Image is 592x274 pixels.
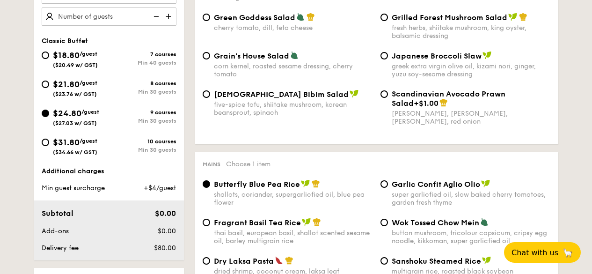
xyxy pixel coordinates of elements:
input: Butterfly Blue Pea Riceshallots, coriander, supergarlicfied oil, blue pea flower [203,180,210,188]
img: icon-chef-hat.a58ddaea.svg [285,256,293,265]
button: Chat with us🦙 [504,242,581,263]
input: Number of guests [42,7,176,26]
input: Wok Tossed Chow Meinbutton mushroom, tricolour capsicum, cripsy egg noodle, kikkoman, super garli... [380,219,388,226]
img: icon-vegan.f8ff3823.svg [482,51,492,59]
span: Green Goddess Salad [214,13,295,22]
div: 10 courses [109,138,176,145]
span: Classic Buffet [42,37,88,45]
img: icon-vegan.f8ff3823.svg [350,89,359,98]
span: Subtotal [42,209,73,218]
input: Fragrant Basil Tea Ricethai basil, european basil, shallot scented sesame oil, barley multigrain ... [203,219,210,226]
div: 8 courses [109,80,176,87]
span: ($23.76 w/ GST) [53,91,97,97]
img: icon-vegetarian.fe4039eb.svg [290,51,299,59]
span: [DEMOGRAPHIC_DATA] Bibim Salad [214,90,349,99]
input: Grain's House Saladcorn kernel, roasted sesame dressing, cherry tomato [203,52,210,59]
span: Garlic Confit Aglio Olio [392,180,480,189]
div: Min 30 guests [109,89,176,95]
input: $18.80/guest($20.49 w/ GST)7 coursesMin 40 guests [42,52,49,59]
input: Garlic Confit Aglio Oliosuper garlicfied oil, slow baked cherry tomatoes, garden fresh thyme [380,180,388,188]
span: $18.80 [53,50,80,60]
img: icon-vegetarian.fe4039eb.svg [296,13,305,21]
img: icon-vegan.f8ff3823.svg [482,256,491,265]
span: /guest [80,138,97,144]
input: $31.80/guest($34.66 w/ GST)10 coursesMin 30 guests [42,139,49,146]
span: $31.80 [53,137,80,148]
div: 7 courses [109,51,176,58]
img: icon-vegan.f8ff3823.svg [508,13,518,21]
span: +$1.00 [414,99,439,108]
img: icon-vegan.f8ff3823.svg [302,218,311,226]
img: icon-vegetarian.fe4039eb.svg [480,218,489,226]
img: icon-spicy.37a8142b.svg [275,256,283,265]
span: /guest [80,80,97,86]
input: Japanese Broccoli Slawgreek extra virgin olive oil, kizami nori, ginger, yuzu soy-sesame dressing [380,52,388,59]
span: +$4/guest [144,184,176,192]
div: Min 40 guests [109,59,176,66]
span: Dry Laksa Pasta [214,257,274,266]
div: shallots, coriander, supergarlicfied oil, blue pea flower [214,191,373,207]
span: ($27.03 w/ GST) [53,120,97,126]
span: Wok Tossed Chow Mein [392,218,479,227]
div: five-spice tofu, shiitake mushroom, korean beansprout, spinach [214,101,373,117]
input: Grilled Forest Mushroom Saladfresh herbs, shiitake mushroom, king oyster, balsamic dressing [380,14,388,21]
span: Chat with us [512,248,558,257]
span: Grilled Forest Mushroom Salad [392,13,507,22]
img: icon-reduce.1d2dbef1.svg [148,7,162,25]
div: super garlicfied oil, slow baked cherry tomatoes, garden fresh thyme [392,191,551,207]
span: $24.80 [53,108,81,118]
input: Green Goddess Saladcherry tomato, dill, feta cheese [203,14,210,21]
div: greek extra virgin olive oil, kizami nori, ginger, yuzu soy-sesame dressing [392,62,551,78]
span: Japanese Broccoli Slaw [392,52,482,60]
div: fresh herbs, shiitake mushroom, king oyster, balsamic dressing [392,24,551,40]
span: $0.00 [158,227,176,235]
span: 🦙 [562,247,573,258]
span: Min guest surcharge [42,184,105,192]
div: [PERSON_NAME], [PERSON_NAME], [PERSON_NAME], red onion [392,110,551,126]
input: $24.80/guest($27.03 w/ GST)9 coursesMin 30 guests [42,110,49,117]
span: /guest [80,51,97,57]
input: Scandinavian Avocado Prawn Salad+$1.00[PERSON_NAME], [PERSON_NAME], [PERSON_NAME], red onion [380,90,388,98]
div: corn kernel, roasted sesame dressing, cherry tomato [214,62,373,78]
img: icon-chef-hat.a58ddaea.svg [307,13,315,21]
img: icon-chef-hat.a58ddaea.svg [439,98,448,107]
span: Grain's House Salad [214,52,289,60]
span: $0.00 [155,209,176,218]
div: Additional charges [42,167,176,176]
img: icon-chef-hat.a58ddaea.svg [312,179,320,188]
span: ($20.49 w/ GST) [53,62,98,68]
span: Fragrant Basil Tea Rice [214,218,301,227]
span: Butterfly Blue Pea Rice [214,180,300,189]
div: Min 30 guests [109,147,176,153]
span: Add-ons [42,227,69,235]
span: Choose 1 item [226,160,270,168]
input: Dry Laksa Pastadried shrimp, coconut cream, laksa leaf [203,257,210,265]
input: [DEMOGRAPHIC_DATA] Bibim Saladfive-spice tofu, shiitake mushroom, korean beansprout, spinach [203,90,210,98]
div: 9 courses [109,109,176,116]
img: icon-add.58712e84.svg [162,7,176,25]
span: ($34.66 w/ GST) [53,149,97,156]
span: $21.80 [53,79,80,89]
input: Sanshoku Steamed Ricemultigrain rice, roasted black soybean [380,257,388,265]
span: /guest [81,109,99,115]
span: Delivery fee [42,244,79,252]
div: thai basil, european basil, shallot scented sesame oil, barley multigrain rice [214,229,373,245]
span: Mains [203,161,220,168]
span: $80.00 [154,244,176,252]
img: icon-chef-hat.a58ddaea.svg [313,218,321,226]
img: icon-vegan.f8ff3823.svg [481,179,490,188]
img: icon-chef-hat.a58ddaea.svg [519,13,527,21]
div: button mushroom, tricolour capsicum, cripsy egg noodle, kikkoman, super garlicfied oil [392,229,551,245]
img: icon-vegan.f8ff3823.svg [301,179,310,188]
div: Min 30 guests [109,118,176,124]
span: Scandinavian Avocado Prawn Salad [392,89,505,108]
input: $21.80/guest($23.76 w/ GST)8 coursesMin 30 guests [42,81,49,88]
div: cherry tomato, dill, feta cheese [214,24,373,32]
span: Sanshoku Steamed Rice [392,257,481,266]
